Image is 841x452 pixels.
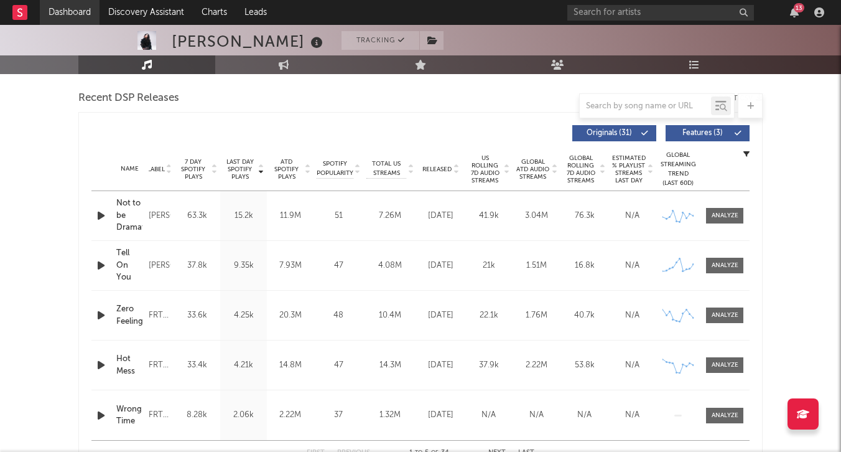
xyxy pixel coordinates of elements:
[317,260,360,272] div: 47
[149,408,170,423] div: FRTYFVE
[468,409,509,421] div: N/A
[116,403,142,428] a: Wrong Time
[147,166,165,173] span: Label
[116,353,142,377] a: Hot Mess
[564,154,598,184] span: Global Rolling 7D Audio Streams
[223,158,256,181] span: Last Day Spotify Plays
[564,359,605,372] div: 53.8k
[366,210,414,222] div: 7.26M
[420,309,462,322] div: [DATE]
[468,154,502,184] span: US Rolling 7D Audio Streams
[468,260,509,272] div: 21k
[611,210,653,222] div: N/A
[317,159,353,178] span: Spotify Popularity
[516,309,557,322] div: 1.76M
[468,309,509,322] div: 22.1k
[564,309,605,322] div: 40.7k
[270,260,310,272] div: 7.93M
[223,309,264,322] div: 4.25k
[177,309,217,322] div: 33.6k
[611,409,653,421] div: N/A
[611,154,646,184] span: Estimated % Playlist Streams Last Day
[516,359,557,372] div: 2.22M
[177,158,210,181] span: 7 Day Spotify Plays
[317,210,360,222] div: 51
[516,409,557,421] div: N/A
[366,159,406,178] span: Total US Streams
[177,359,217,372] div: 33.4k
[794,3,804,12] div: 13
[149,308,170,323] div: FRTYFVE
[116,197,142,234] a: Not to be Dramatic
[223,409,264,421] div: 2.06k
[572,125,656,141] button: Originals(31)
[567,5,754,21] input: Search for artists
[674,129,731,137] span: Features ( 3 )
[172,31,326,52] div: [PERSON_NAME]
[580,129,638,137] span: Originals ( 31 )
[468,210,509,222] div: 41.9k
[317,309,360,322] div: 48
[177,210,217,222] div: 63.3k
[420,210,462,222] div: [DATE]
[564,409,605,421] div: N/A
[116,164,142,174] div: Name
[564,260,605,272] div: 16.8k
[611,359,653,372] div: N/A
[659,151,697,188] div: Global Streaming Trend (Last 60D)
[116,303,142,327] a: Zero Feelings
[223,359,264,372] div: 4.21k
[366,409,414,421] div: 1.32M
[611,309,653,322] div: N/A
[342,31,419,50] button: Tracking
[270,309,310,322] div: 20.3M
[580,101,711,111] input: Search by song name or URL
[422,166,452,173] span: Released
[516,158,550,181] span: Global ATD Audio Streams
[177,409,217,421] div: 8.28k
[223,210,264,222] div: 15.2k
[666,125,750,141] button: Features(3)
[516,210,557,222] div: 3.04M
[366,309,414,322] div: 10.4M
[516,260,557,272] div: 1.51M
[149,258,170,273] div: [PERSON_NAME]
[177,260,217,272] div: 37.8k
[149,358,170,373] div: FRTYFVE
[149,209,170,224] div: [PERSON_NAME]
[270,359,310,372] div: 14.8M
[270,158,303,181] span: ATD Spotify Plays
[270,210,310,222] div: 11.9M
[564,210,605,222] div: 76.3k
[468,359,509,372] div: 37.9k
[366,359,414,372] div: 14.3M
[611,260,653,272] div: N/A
[116,247,142,284] a: Tell On You
[78,91,179,106] span: Recent DSP Releases
[420,409,462,421] div: [DATE]
[420,260,462,272] div: [DATE]
[317,409,360,421] div: 37
[317,359,360,372] div: 47
[223,260,264,272] div: 9.35k
[420,359,462,372] div: [DATE]
[790,7,799,17] button: 13
[366,260,414,272] div: 4.08M
[270,409,310,421] div: 2.22M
